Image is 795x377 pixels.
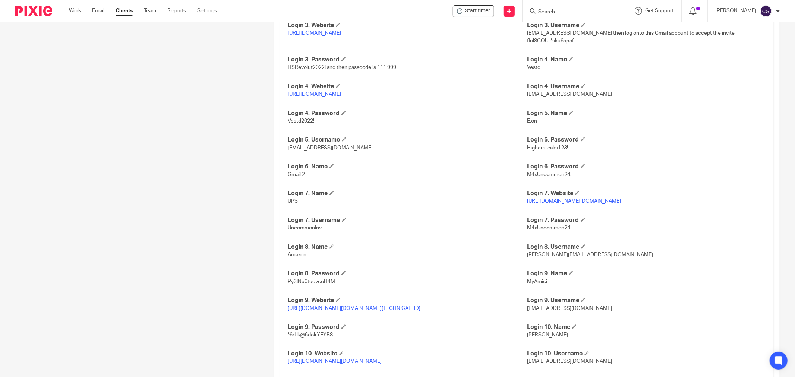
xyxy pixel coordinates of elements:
[288,216,527,224] h4: Login 7. Username
[527,65,540,70] span: Vestd
[15,6,52,16] img: Pixie
[144,7,156,15] a: Team
[465,7,490,15] span: Start timer
[537,9,605,16] input: Search
[527,172,571,177] span: M4xUncommon24!
[288,252,306,257] span: Amazon
[527,118,537,124] span: E.on
[527,92,612,97] span: [EMAIL_ADDRESS][DOMAIN_NAME]
[527,243,766,251] h4: Login 8. Username
[92,7,104,15] a: Email
[527,136,766,144] h4: Login 5. Password
[288,172,305,177] span: Gmail 2
[288,31,341,36] a: [URL][DOMAIN_NAME]
[116,7,133,15] a: Clients
[288,323,527,331] h4: Login 9. Password
[69,7,81,15] a: Work
[288,92,341,97] a: [URL][DOMAIN_NAME]
[288,306,420,311] a: [URL][DOMAIN_NAME][DOMAIN_NAME][TECHNICAL_ID]
[527,163,766,171] h4: Login 6. Password
[527,56,766,64] h4: Login 4. Name
[288,243,527,251] h4: Login 8. Name
[527,199,621,204] a: [URL][DOMAIN_NAME][DOMAIN_NAME]
[527,279,547,284] span: MyAmici
[288,145,373,151] span: [EMAIL_ADDRESS][DOMAIN_NAME]
[288,83,527,91] h4: Login 4. Website
[288,163,527,171] h4: Login 6. Name
[527,145,568,151] span: Highersteaks123!
[197,7,217,15] a: Settings
[527,350,766,358] h4: Login 10. Username
[527,190,766,197] h4: Login 7. Website
[527,83,766,91] h4: Login 4. Username
[288,110,527,117] h4: Login 4. Password
[527,332,568,338] span: [PERSON_NAME]
[288,199,298,204] span: UPS
[288,225,322,231] span: UncommonInv
[527,225,571,231] span: M4xUncommon24!
[288,297,527,304] h4: Login 9. Website
[288,118,314,124] span: Vestd2022!
[527,359,612,364] span: [EMAIL_ADDRESS][DOMAIN_NAME]
[288,270,527,278] h4: Login 8. Password
[527,306,612,311] span: [EMAIL_ADDRESS][DOMAIN_NAME]
[527,252,653,257] span: [PERSON_NAME][EMAIL_ADDRESS][DOMAIN_NAME]
[288,65,396,70] span: HSRevolut2022! and then passcode is 111 999
[527,216,766,224] h4: Login 7. Password
[288,332,333,338] span: *6rLk@6dolrYEYB8
[645,8,674,13] span: Get Support
[760,5,772,17] img: svg%3E
[715,7,756,15] p: [PERSON_NAME]
[288,22,527,29] h4: Login 3. Website
[527,323,766,331] h4: Login 10. Name
[527,297,766,304] h4: Login 9. Username
[288,190,527,197] h4: Login 7. Name
[527,110,766,117] h4: Login 5. Name
[288,350,527,358] h4: Login 10. Website
[288,136,527,144] h4: Login 5. Username
[288,359,382,364] a: [URL][DOMAIN_NAME][DOMAIN_NAME]
[527,270,766,278] h4: Login 9. Name
[453,5,494,17] div: Uncommon Bio Ltd
[527,22,766,29] h4: Login 3. Username
[167,7,186,15] a: Reports
[527,31,735,43] span: [EMAIL_ADDRESS][DOMAIN_NAME] then log onto this Gmail account to accept the invite flul8GOUL*sku6...
[288,279,335,284] span: Py3!Nu0tuqvcoH4M
[288,56,527,64] h4: Login 3. Password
